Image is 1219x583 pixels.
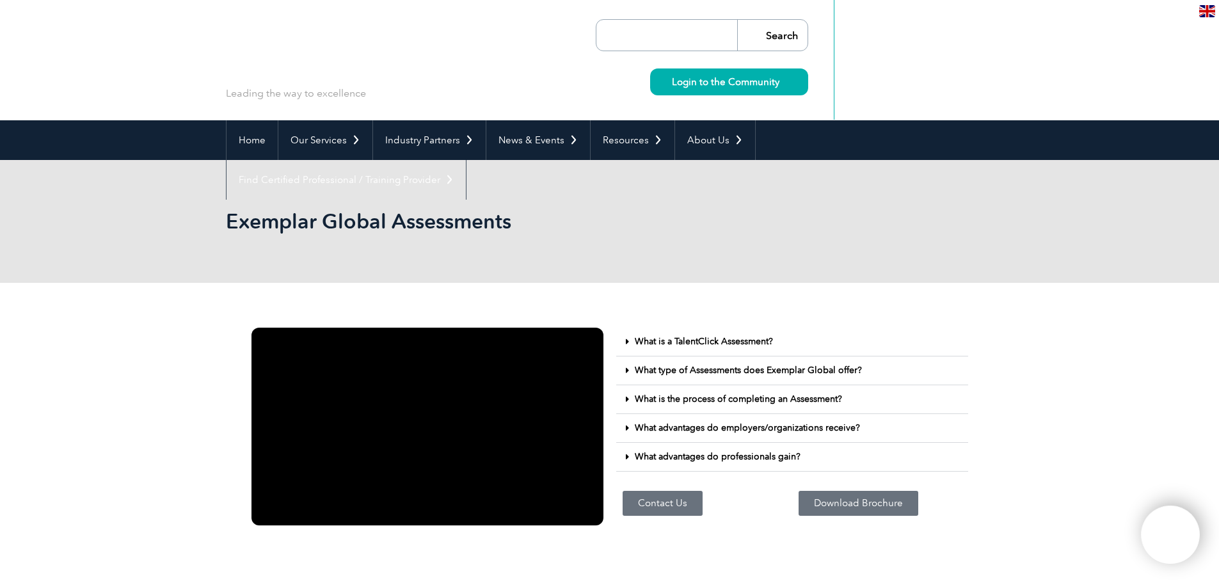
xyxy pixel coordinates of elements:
[638,499,687,508] span: Contact Us
[1199,5,1215,17] img: en
[616,385,968,414] div: What is the process of completing an Assessment?
[226,211,763,232] h2: Exemplar Global Assessments
[635,394,842,404] a: What is the process of completing an Assessment?
[226,86,366,100] p: Leading the way to excellence
[616,414,968,443] div: What advantages do employers/organizations receive?
[623,491,703,516] a: Contact Us
[227,160,466,200] a: Find Certified Professional / Training Provider
[779,78,786,85] img: svg+xml;nitro-empty-id=MzY5OjIyMw==-1;base64,PHN2ZyB2aWV3Qm94PSIwIDAgMTEgMTEiIHdpZHRoPSIxMSIgaGVp...
[635,451,801,462] a: What advantages do professionals gain?
[737,20,808,51] input: Search
[616,356,968,385] div: What type of Assessments does Exemplar Global offer?
[373,120,486,160] a: Industry Partners
[278,120,372,160] a: Our Services
[635,336,773,347] a: What is a TalentClick Assessment?
[486,120,590,160] a: News & Events
[814,499,903,508] span: Download Brochure
[635,365,862,376] a: What type of Assessments does Exemplar Global offer?
[650,68,808,95] a: Login to the Community
[1154,519,1186,551] img: svg+xml;nitro-empty-id=MTk2NDoxMTY=-1;base64,PHN2ZyB2aWV3Qm94PSIwIDAgNDAwIDQwMCIgd2lkdGg9IjQwMCIg...
[591,120,674,160] a: Resources
[635,422,860,433] a: What advantages do employers/organizations receive?
[675,120,755,160] a: About Us
[616,443,968,472] div: What advantages do professionals gain?
[616,328,968,356] div: What is a TalentClick Assessment?
[799,491,918,516] a: Download Brochure
[227,120,278,160] a: Home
